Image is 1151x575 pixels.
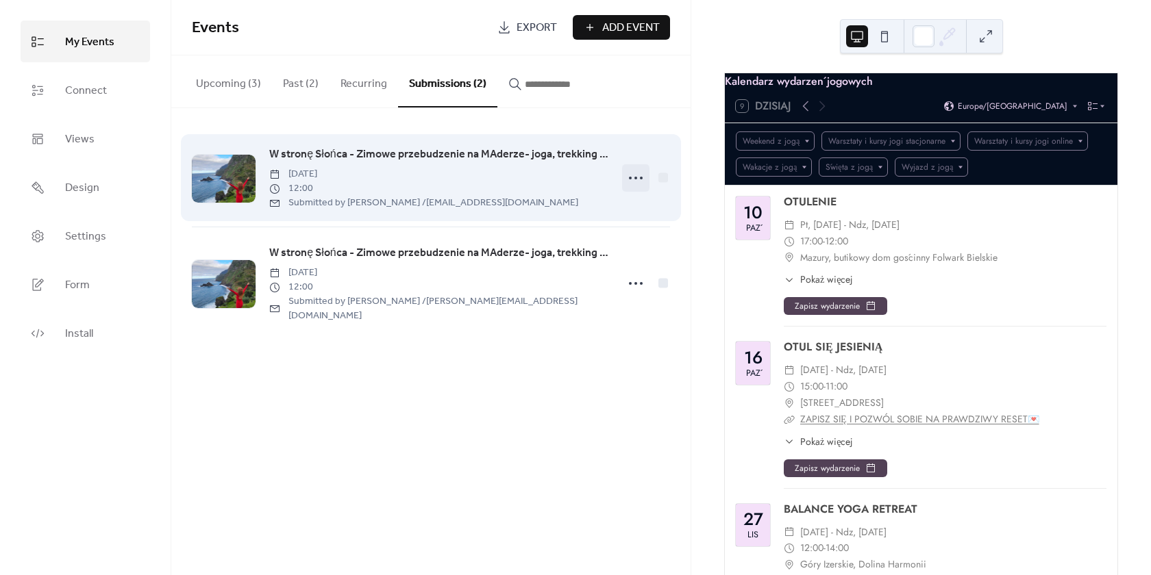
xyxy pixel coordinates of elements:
button: Zapisz wydarzenie [784,459,887,477]
span: 12:00 [825,233,848,250]
span: Pokaż więcej [800,435,853,449]
span: Connect [65,80,107,101]
button: Upcoming (3) [185,55,272,106]
div: ​ [784,524,795,541]
div: ​ [784,379,795,395]
a: Install [21,312,150,354]
button: Past (2) [272,55,330,106]
button: Submissions (2) [398,55,497,107]
div: ​ [784,362,795,379]
span: Views [65,129,95,150]
span: [DATE] [269,266,608,280]
a: My Events [21,21,150,62]
button: ​Pokaż więcej [784,272,853,287]
a: ZAPISZ SIĘ I POZWÓL SOBIE NA PRAWDZIWY RESET💌 [800,412,1039,426]
a: W stronę Słońca - Zimowe przebudzenie na MAderze- joga, trekking i odkrywanie wyspy wiecznej wiosny. [269,146,608,164]
span: Add Event [602,20,660,36]
a: Settings [21,215,150,257]
div: ​ [784,435,795,449]
span: [DATE] [269,167,578,181]
span: 14:00 [826,540,849,557]
a: Export [487,15,567,40]
div: OTULENIE [784,194,1106,210]
div: ​ [784,557,795,573]
span: [DATE] - ndz, [DATE] [800,524,887,541]
button: ​Pokaż więcej [784,435,853,449]
span: Submitted by [PERSON_NAME] / [EMAIL_ADDRESS][DOMAIN_NAME] [269,196,578,210]
div: ​ [784,395,795,411]
span: 17:00 [800,233,823,250]
span: My Events [65,31,114,53]
span: Góry Izerskie, Dolina Harmonii [800,557,926,573]
a: BALANCE YOGA RETREAT [784,501,917,517]
button: Add Event [573,15,670,40]
a: W stronę Słońca - Zimowe przebudzenie na MAderze- joga, trekking i odkrywanie wyspy wiecznej wiosny. [269,244,608,262]
a: Connect [21,69,150,111]
span: - [823,233,825,250]
span: Settings [65,226,106,247]
div: paź [746,369,760,378]
div: lis [747,531,758,539]
a: Form [21,264,150,305]
span: 15:00 [800,379,824,395]
span: Form [65,274,90,296]
span: Submitted by [PERSON_NAME] / [PERSON_NAME][EMAIL_ADDRESS][DOMAIN_NAME] [269,294,608,323]
span: [STREET_ADDRESS] [800,395,884,411]
span: 11:00 [826,379,847,395]
span: - [824,540,826,557]
div: paź [746,224,760,233]
span: pt, [DATE] - ndz, [DATE] [800,217,900,233]
span: Events [192,13,239,43]
div: ​ [784,233,795,250]
span: Export [517,20,557,36]
button: Recurring [330,55,398,106]
span: 12:00 [269,280,608,294]
span: 12:00 [800,540,824,557]
span: Europe/[GEOGRAPHIC_DATA] [958,102,1067,110]
span: - [824,379,826,395]
span: Design [65,177,99,199]
div: ​ [784,540,795,557]
a: Design [21,166,150,208]
div: Kalendarz wydarzeń jogowych [725,73,1117,90]
span: 12:00 [269,181,578,196]
div: ​ [784,272,795,287]
span: [DATE] - ndz, [DATE] [800,362,887,379]
span: Pokaż więcej [800,272,853,287]
span: W stronę Słońca - Zimowe przebudzenie na MAderze- joga, trekking i odkrywanie wyspy wiecznej wiosny. [269,146,608,163]
a: Views [21,118,150,159]
a: OTUL SIĘ JESIENIĄ [784,339,882,355]
button: Zapisz wydarzenie [784,297,887,315]
div: 16 [744,349,763,366]
div: 10 [743,204,763,221]
span: Install [65,323,93,344]
div: ​ [784,217,795,233]
div: 27 [743,511,763,528]
div: ​ [784,411,795,428]
div: ​ [784,250,795,266]
span: Mazury, butikowy dom gościnny Folwark Bielskie [800,250,998,266]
